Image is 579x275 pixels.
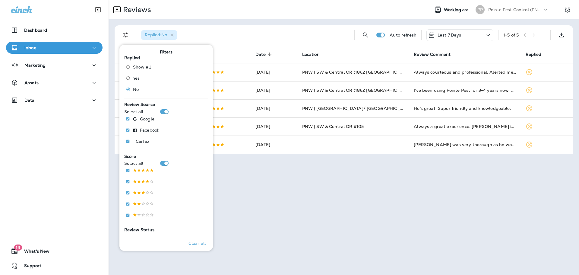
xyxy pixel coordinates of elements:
span: Replied [526,52,541,57]
span: PNW | [GEOGRAPHIC_DATA]/ [GEOGRAPHIC_DATA] [302,106,414,111]
span: Filters [160,50,173,55]
td: [DATE] [251,136,297,154]
div: I’ve been using Pointe Pest for 3-4 years now. Wouldn’t go with anyone else. Crystal is the best! [414,87,516,93]
span: Date [255,52,266,57]
button: Search Reviews [359,29,372,41]
td: [DATE] [251,99,297,117]
span: PNW | SW & Central OR (1862 [GEOGRAPHIC_DATA] SE) [302,69,422,75]
span: Replied [124,55,140,60]
p: Carfax [136,139,149,144]
span: Support [18,263,41,270]
p: Facebook [140,128,159,133]
span: Location [302,52,320,57]
button: Dashboard [6,24,103,36]
span: Replied [526,52,549,57]
span: Date [255,52,274,57]
button: Marketing [6,59,103,71]
button: Data [6,94,103,106]
span: What's New [18,249,49,256]
span: Review Comment [414,52,451,57]
span: Review Status [124,227,154,232]
span: Replied : No [145,32,167,37]
span: Working as: [444,7,470,12]
p: Auto refresh [390,33,416,37]
button: Settings [562,4,573,15]
button: Support [6,260,103,272]
p: Clear all [188,241,206,246]
div: PP [476,5,485,14]
span: Review Comment [414,52,458,57]
p: Data [24,98,35,103]
p: Select all [124,161,143,166]
span: Score [124,154,136,159]
button: 19What's New [6,245,103,257]
button: Export as CSV [555,29,568,41]
p: Last 7 Days [438,33,461,37]
span: Yes [133,76,140,81]
div: Replied:No [141,30,177,40]
p: Assets [24,80,39,85]
button: Assets [6,77,103,89]
span: PNW | SW & Central OR (1862 [GEOGRAPHIC_DATA] SE) [302,88,422,93]
div: He’s great. Super friendly and knowledgeable. [414,105,516,111]
p: Inbox [24,45,36,50]
span: PNW | SW & Central OR #105 [302,124,364,129]
td: [DATE] [251,63,297,81]
span: Show all [133,65,151,69]
div: Always a great experience. Robert is very thorough. Pointe's service keeps us bug free. [414,123,516,130]
div: 1 - 5 of 5 [503,33,519,37]
td: [DATE] [251,81,297,99]
span: 19 [14,245,22,251]
p: Select all [124,109,143,114]
span: Review Source [124,102,155,107]
p: Reviews [121,5,151,14]
p: Google [140,117,154,121]
div: Allan was very thorough as he worked around our new home. [414,142,516,148]
button: Filters [119,29,131,41]
p: Marketing [24,63,46,68]
p: Pointe Pest Control (PNW) [488,7,543,12]
span: No [133,87,139,92]
button: Collapse Sidebar [90,4,106,16]
td: [DATE] [251,117,297,136]
div: Filters [119,41,213,251]
button: Inbox [6,42,103,54]
button: Clear all [186,236,208,251]
span: Location [302,52,327,57]
div: Always courteous and professional. Alerted me to a wasp nest near my garage. [414,69,516,75]
p: Dashboard [24,28,47,33]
